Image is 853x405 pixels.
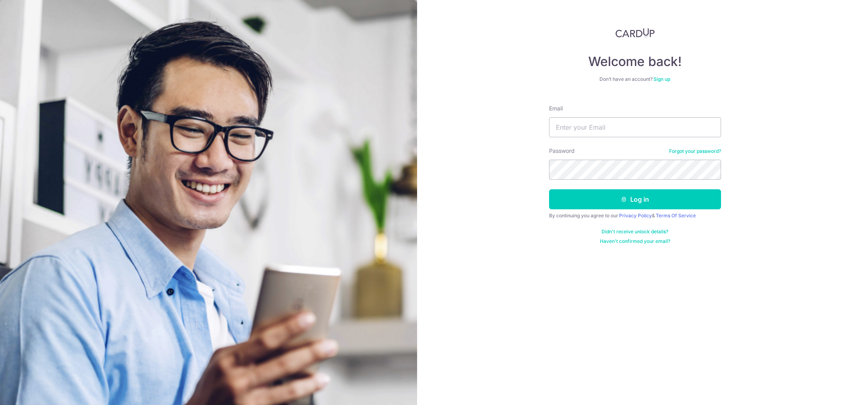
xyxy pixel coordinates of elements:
[669,148,721,154] a: Forgot your password?
[549,147,575,155] label: Password
[549,213,721,219] div: By continuing you agree to our &
[549,117,721,137] input: Enter your Email
[549,54,721,70] h4: Welcome back!
[549,189,721,209] button: Log in
[549,104,563,112] label: Email
[653,76,670,82] a: Sign up
[601,229,668,235] a: Didn't receive unlock details?
[619,213,652,219] a: Privacy Policy
[600,238,670,245] a: Haven't confirmed your email?
[549,76,721,82] div: Don’t have an account?
[615,28,655,38] img: CardUp Logo
[656,213,696,219] a: Terms Of Service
